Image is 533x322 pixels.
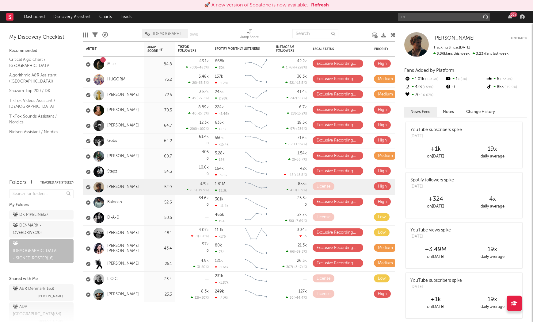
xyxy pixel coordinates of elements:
[504,86,517,89] span: -19.9 %
[291,112,295,115] span: 28
[311,2,329,9] button: Refresh
[192,97,196,100] span: 49
[317,275,330,282] div: License
[215,235,226,239] div: -176
[295,81,306,85] span: -15.8 %
[295,250,306,254] span: -39.5 %
[378,76,393,83] div: Medium
[147,245,172,252] div: 43.4
[404,68,454,73] span: Fans Added by Platform
[178,195,209,210] div: 0
[13,240,58,262] div: [DEMOGRAPHIC_DATA] - SIGNED ROSTER ( 16 )
[190,127,196,131] span: 200
[313,47,353,51] div: Legal Status
[378,168,387,175] div: High
[297,213,307,217] div: 27.7k
[178,241,209,256] div: 0
[195,235,198,238] span: -1
[298,243,307,247] div: 21.3k
[107,231,139,236] a: [PERSON_NAME]
[107,138,117,144] a: Gobs
[215,90,224,94] div: 245k
[298,182,307,186] div: 853k
[20,11,49,23] a: Dashboard
[13,285,54,293] div: A&R Denmark ( 163 )
[242,87,270,103] svg: Chart title
[242,241,270,256] svg: Chart title
[13,211,50,219] div: DK PIPELINE ( 27 )
[147,153,172,160] div: 60.7
[290,189,296,192] span: 423
[9,284,74,301] a: A&R Denmark(163)[PERSON_NAME]
[40,181,74,184] button: Tracked Artists(127)
[215,112,229,116] div: -5.46k
[294,219,306,223] span: +7.69 %
[178,134,209,149] div: 0
[295,66,306,69] span: +228 %
[378,60,387,68] div: High
[9,129,67,135] a: Nielsen Assistant / Nordics
[511,35,527,41] button: Untrack
[317,168,359,175] div: Exclusive Recording Agreement
[199,75,209,79] div: 5.48k
[215,289,224,293] div: 249k
[188,81,209,85] div: ( )
[242,210,270,226] svg: Chart title
[49,11,95,23] a: Discovery Assistant
[297,259,307,263] div: 26.5k
[9,275,74,283] div: Shared with Me
[295,173,306,177] span: +15.8 %
[215,204,228,208] div: -11.4k
[199,235,208,238] span: +50 %
[242,57,270,72] svg: Chart title
[242,72,270,87] svg: Chart title
[378,260,393,267] div: Medium
[242,180,270,195] svg: Chart title
[282,265,307,269] div: ( )
[147,138,172,145] div: 64.2
[378,290,387,298] div: High
[374,47,399,51] div: Priority
[240,26,259,44] div: Jump Score
[407,253,464,261] div: on [DATE]
[297,121,307,125] div: 19.5k
[200,121,209,125] div: 12.3k
[407,196,464,203] div: +324
[464,203,521,210] div: daily average
[178,149,209,164] div: 0
[286,127,307,131] div: ( )
[107,77,125,82] a: HUGORM
[276,195,307,210] div: 0
[317,198,359,206] div: Exclusive Recording Agreement
[199,228,209,232] div: 4.07k
[297,59,307,63] div: 42.2k
[285,81,307,85] div: ( )
[193,265,209,269] div: ( )
[510,12,517,17] div: 99 +
[107,243,141,254] a: [PERSON_NAME] [PERSON_NAME]
[191,296,209,300] div: ( )
[147,260,172,268] div: 25.1
[215,66,225,70] div: 30k
[282,65,307,69] div: ( )
[197,81,208,85] span: -65.5 %
[215,59,224,63] div: 668k
[147,61,172,68] div: 84.8
[9,56,67,69] a: Critical Algo Chart / [GEOGRAPHIC_DATA]
[86,47,132,51] div: Artist
[410,277,462,284] div: YouTube subscribers spike
[407,153,464,160] div: on [DATE]
[107,154,139,159] a: [PERSON_NAME]
[215,127,227,131] div: 15.1k
[286,250,307,254] div: ( )
[9,97,67,110] a: TikTok Videos Assistant / [DEMOGRAPHIC_DATA]
[197,97,208,100] span: -77.5 %
[242,149,270,164] svg: Chart title
[289,81,295,85] span: 521
[284,142,307,146] div: ( )
[286,96,307,100] div: ( )
[9,239,74,263] a: [DEMOGRAPHIC_DATA] - SIGNED ROSTER(16)
[242,103,270,118] svg: Chart title
[147,91,172,99] div: 72.5
[215,219,225,223] div: 194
